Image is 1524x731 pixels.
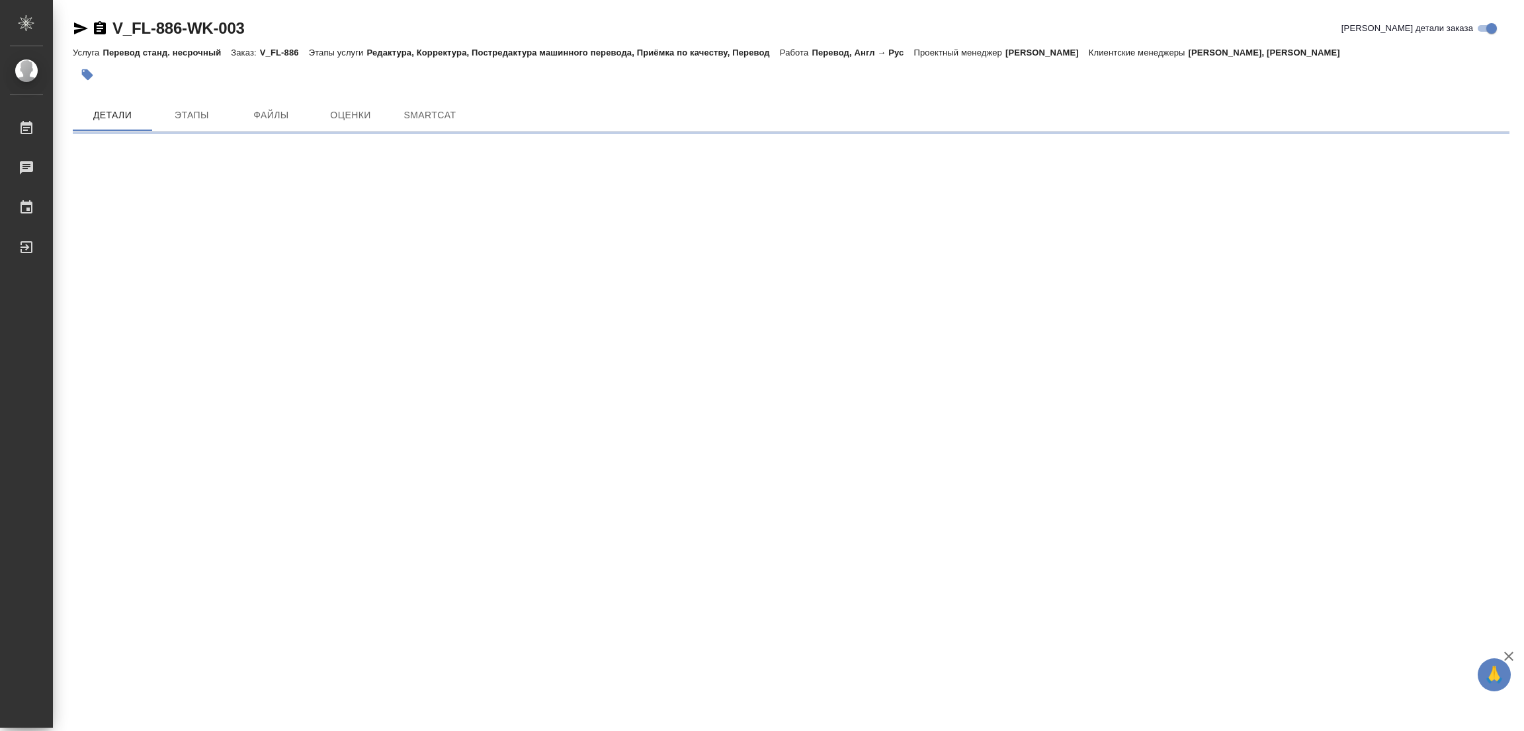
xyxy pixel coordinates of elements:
[73,20,89,36] button: Скопировать ссылку для ЯМессенджера
[81,107,144,124] span: Детали
[398,107,462,124] span: SmartCat
[366,48,779,58] p: Редактура, Корректура, Постредактура машинного перевода, Приёмка по качеству, Перевод
[913,48,1005,58] p: Проектный менеджер
[1089,48,1189,58] p: Клиентские менеджеры
[1478,658,1511,691] button: 🙏
[319,107,382,124] span: Оценки
[1483,661,1505,689] span: 🙏
[92,20,108,36] button: Скопировать ссылку
[1341,22,1473,35] span: [PERSON_NAME] детали заказа
[73,48,103,58] p: Услуга
[812,48,913,58] p: Перевод, Англ → Рус
[309,48,367,58] p: Этапы услуги
[1005,48,1089,58] p: [PERSON_NAME]
[73,60,102,89] button: Добавить тэг
[239,107,303,124] span: Файлы
[260,48,309,58] p: V_FL-886
[160,107,224,124] span: Этапы
[1189,48,1350,58] p: [PERSON_NAME], [PERSON_NAME]
[112,19,245,37] a: V_FL-886-WK-003
[103,48,231,58] p: Перевод станд. несрочный
[780,48,812,58] p: Работа
[231,48,259,58] p: Заказ:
